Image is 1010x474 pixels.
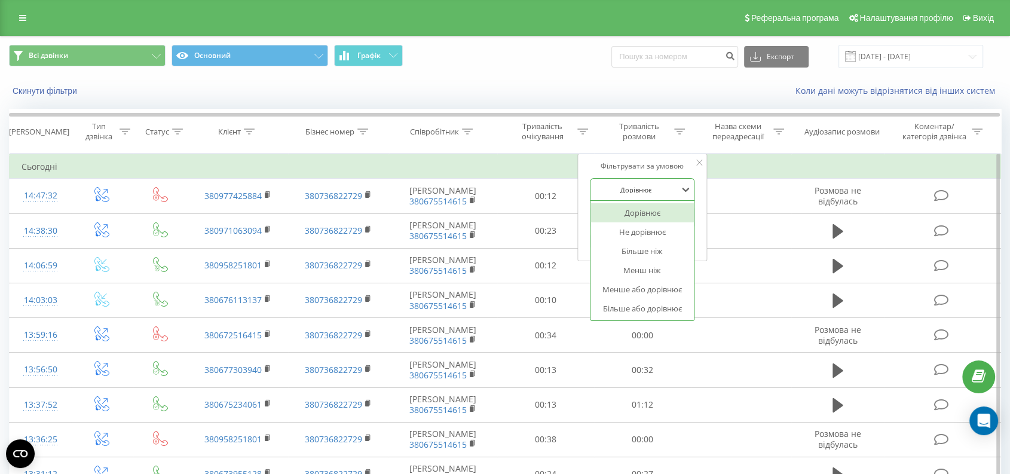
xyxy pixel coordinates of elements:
span: Реферальна програма [751,13,839,23]
td: [PERSON_NAME] [388,422,497,457]
td: [PERSON_NAME] [388,353,497,387]
a: 380736822729 [305,190,362,201]
td: [PERSON_NAME] [388,318,497,353]
a: 380675514615 [409,195,467,207]
a: 380675514615 [409,300,467,311]
div: Тривалість розмови [607,121,671,142]
td: 00:00 [594,422,691,457]
span: Розмова не відбулась [815,185,861,207]
td: 00:12 [497,179,594,213]
td: [PERSON_NAME] [388,283,497,317]
div: 14:47:32 [22,184,59,207]
a: 380971063094 [204,225,262,236]
button: Всі дзвінки [9,45,166,66]
div: Більше ніж [590,241,694,261]
button: Експорт [744,46,809,68]
span: Вихід [973,13,994,23]
a: 380736822729 [305,364,362,375]
a: 380677303940 [204,364,262,375]
a: 380736822729 [305,294,362,305]
td: 00:34 [497,318,594,353]
a: 380736822729 [305,225,362,236]
div: 14:06:59 [22,254,59,277]
td: 00:38 [497,422,594,457]
a: 380736822729 [305,329,362,341]
span: Всі дзвінки [29,51,68,60]
a: 380672516415 [204,329,262,341]
td: 00:00 [594,318,691,353]
a: 380675514615 [409,439,467,450]
div: Дорівнює [590,203,694,222]
a: 380675514615 [409,404,467,415]
div: 14:03:03 [22,289,59,312]
td: [PERSON_NAME] [388,387,497,422]
div: Статус [145,127,169,137]
button: Open CMP widget [6,439,35,468]
a: 380675234061 [204,399,262,410]
input: Пошук за номером [611,46,738,68]
div: 14:38:30 [22,219,59,243]
td: 00:13 [497,353,594,387]
button: Графік [334,45,403,66]
td: 00:10 [497,283,594,317]
a: 380736822729 [305,399,362,410]
div: Тривалість очікування [510,121,574,142]
td: 00:13 [497,387,594,422]
div: Коментар/категорія дзвінка [899,121,969,142]
a: 380736822729 [305,259,362,271]
a: 380977425884 [204,190,262,201]
div: Менш ніж [590,261,694,280]
td: [PERSON_NAME] [388,248,497,283]
td: 00:32 [594,353,691,387]
div: Бізнес номер [305,127,354,137]
a: 380675514615 [409,369,467,381]
div: 13:59:16 [22,323,59,347]
a: 380736822729 [305,433,362,445]
td: 00:23 [497,213,594,248]
div: Менше або дорівнює [590,280,694,299]
a: 380675514615 [409,230,467,241]
a: 380958251801 [204,433,262,445]
div: 13:56:50 [22,358,59,381]
a: 380958251801 [204,259,262,271]
div: Open Intercom Messenger [969,406,998,435]
div: Назва схеми переадресації [706,121,770,142]
td: [PERSON_NAME] [388,213,497,248]
td: 00:12 [497,248,594,283]
a: Коли дані можуть відрізнятися вiд інших систем [795,85,1001,96]
button: Скинути фільтри [9,85,83,96]
span: Графік [357,51,381,60]
td: 01:12 [594,387,691,422]
div: Фільтрувати за умовою [590,160,695,172]
div: Клієнт [218,127,241,137]
td: [PERSON_NAME] [388,179,497,213]
div: 13:36:25 [22,428,59,451]
button: Основний [172,45,328,66]
span: Розмова не відбулась [815,324,861,346]
div: [PERSON_NAME] [9,127,69,137]
div: Більше або дорівнює [590,299,694,318]
div: Тип дзвінка [82,121,117,142]
a: 380676113137 [204,294,262,305]
span: Налаштування профілю [859,13,953,23]
a: 380675514615 [409,335,467,346]
div: Аудіозапис розмови [804,127,880,137]
div: Співробітник [410,127,459,137]
div: Не дорівнює [590,222,694,241]
span: Розмова не відбулась [815,428,861,450]
td: Сьогодні [10,155,1001,179]
div: 13:37:52 [22,393,59,417]
a: 380675514615 [409,265,467,276]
